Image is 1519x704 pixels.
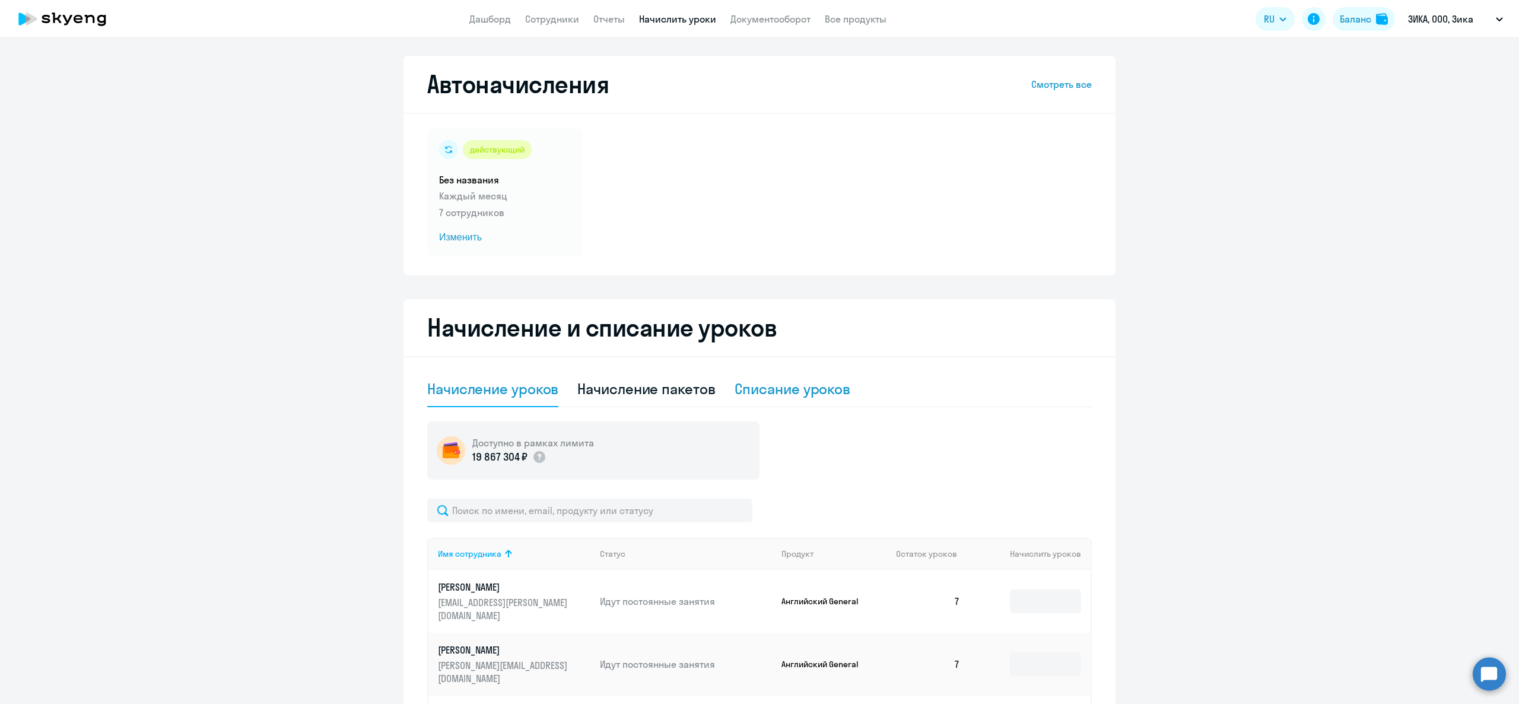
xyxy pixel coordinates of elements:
[970,538,1091,570] th: Начислить уроков
[438,548,590,559] div: Имя сотрудника
[730,13,811,25] a: Документооборот
[600,658,772,671] p: Идут постоянные занятия
[439,230,571,245] span: Изменить
[1264,12,1275,26] span: RU
[1408,12,1473,26] p: ЗИКА, ООО, Зика
[463,140,532,159] div: действующий
[469,13,511,25] a: Дашборд
[735,379,851,398] div: Списание уроков
[438,596,571,622] p: [EMAIL_ADDRESS][PERSON_NAME][DOMAIN_NAME]
[472,449,527,465] p: 19 867 304 ₽
[1031,77,1092,91] a: Смотреть все
[439,173,571,186] h5: Без названия
[1340,12,1371,26] div: Баланс
[525,13,579,25] a: Сотрудники
[577,379,715,398] div: Начисление пакетов
[427,70,609,99] h2: Автоначисления
[781,596,870,607] p: Английский General
[896,548,970,559] div: Остаток уроков
[472,436,594,449] h5: Доступно в рамках лимита
[600,548,625,559] div: Статус
[1333,7,1395,31] button: Балансbalance
[600,595,772,608] p: Идут постоянные занятия
[886,633,970,696] td: 7
[437,436,465,465] img: wallet-circle.png
[438,581,590,622] a: [PERSON_NAME][EMAIL_ADDRESS][PERSON_NAME][DOMAIN_NAME]
[1402,5,1509,33] button: ЗИКА, ООО, Зика
[1376,13,1388,25] img: balance
[438,581,571,594] p: [PERSON_NAME]
[593,13,625,25] a: Отчеты
[825,13,886,25] a: Все продукты
[600,548,772,559] div: Статус
[896,548,957,559] span: Остаток уроков
[438,643,590,685] a: [PERSON_NAME][PERSON_NAME][EMAIL_ADDRESS][DOMAIN_NAME]
[439,205,571,220] p: 7 сотрудников
[427,499,752,522] input: Поиск по имени, email, продукту или статусу
[427,313,1092,342] h2: Начисление и списание уроков
[1256,7,1295,31] button: RU
[427,379,558,398] div: Начисление уроков
[439,189,571,203] p: Каждый месяц
[438,659,571,685] p: [PERSON_NAME][EMAIL_ADDRESS][DOMAIN_NAME]
[781,548,813,559] div: Продукт
[438,643,571,657] p: [PERSON_NAME]
[438,548,501,559] div: Имя сотрудника
[886,570,970,633] td: 7
[781,548,887,559] div: Продукт
[781,659,870,670] p: Английский General
[639,13,716,25] a: Начислить уроки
